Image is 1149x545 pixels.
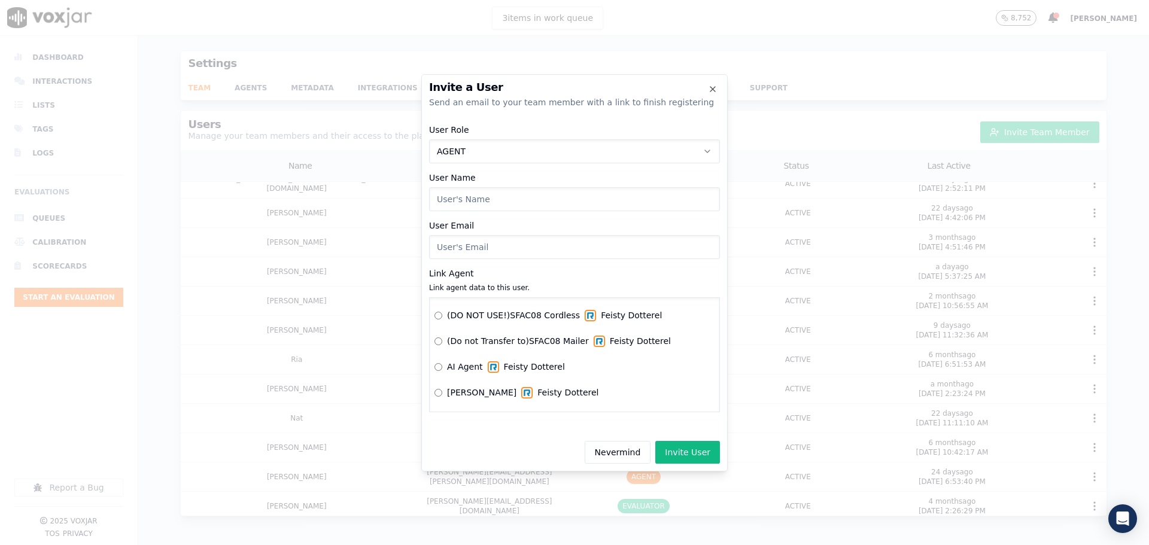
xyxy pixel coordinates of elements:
[516,408,537,429] img: RINGCENTRAL_OFFICE_icon
[655,441,720,464] button: Invite User
[434,389,442,397] input: [PERSON_NAME] RINGCENTRAL_OFFICE_icon Feisty Dotterel
[447,386,516,398] p: [PERSON_NAME]
[434,328,715,354] label: Feisty Dotterel
[429,187,720,211] input: User's Name
[516,408,537,429] button: [PERSON_NAME] Feisty Dotterel
[429,221,474,230] label: User Email
[516,382,537,403] img: RINGCENTRAL_OFFICE_icon
[580,305,601,326] button: (DO NOT USE!)SFAC08 Cordless Feisty Dotterel
[580,305,601,326] img: RINGCENTRAL_OFFICE_icon
[434,380,715,406] label: Feisty Dotterel
[483,357,504,377] button: AI Agent Feisty Dotterel
[437,145,466,157] span: AGENT
[429,82,720,93] h2: Invite a User
[585,441,651,464] button: Nevermind
[447,361,483,373] p: AI Agent
[434,406,715,431] label: Feisty Dotterel
[516,382,537,403] button: [PERSON_NAME] Feisty Dotterel
[429,173,476,182] label: User Name
[434,354,715,380] label: Feisty Dotterel
[429,281,720,297] p: Link agent data to this user.
[589,331,610,352] button: (Do not Transfer to)SFAC08 Mailer Feisty Dotterel
[429,125,469,135] label: User Role
[434,337,442,345] input: (Do not Transfer to)SFAC08 Mailer RINGCENTRAL_OFFICE_icon Feisty Dotterel
[434,363,442,371] input: AI Agent RINGCENTRAL_OFFICE_icon Feisty Dotterel
[447,335,589,347] p: (Do not Transfer to)SFAC08 Mailer
[429,235,720,259] input: User's Email
[429,269,474,278] label: Link Agent
[483,357,504,377] img: RINGCENTRAL_OFFICE_icon
[434,303,715,328] label: Feisty Dotterel
[429,96,720,108] div: Send an email to your team member with a link to finish registering
[434,312,442,319] input: (DO NOT USE!)SFAC08 Cordless RINGCENTRAL_OFFICE_icon Feisty Dotterel
[589,331,610,352] img: RINGCENTRAL_OFFICE_icon
[447,309,580,321] p: (DO NOT USE!)SFAC08 Cordless
[1108,504,1137,533] div: Open Intercom Messenger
